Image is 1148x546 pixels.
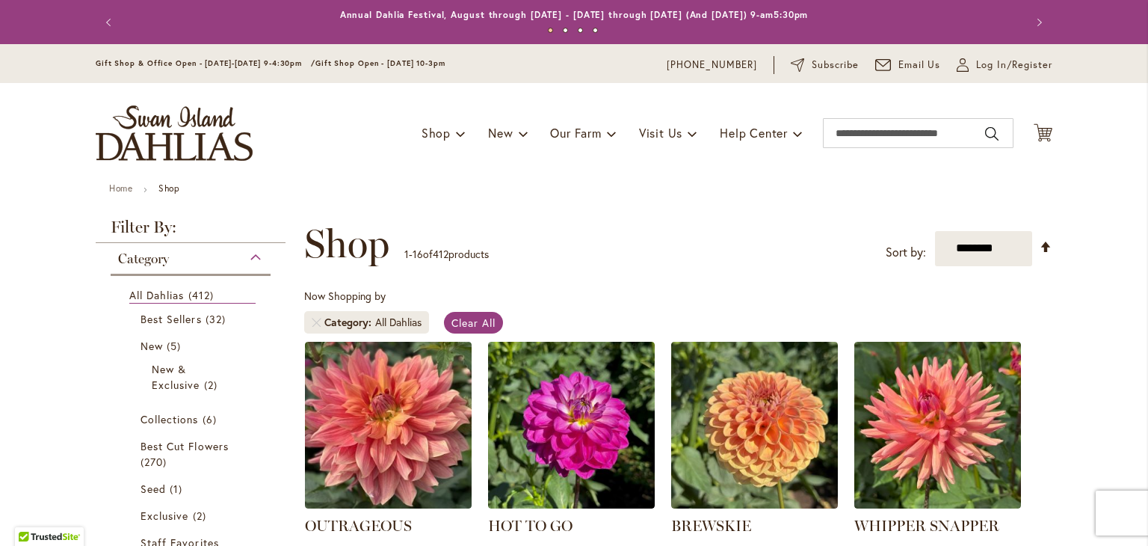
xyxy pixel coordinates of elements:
span: 6 [203,411,220,427]
span: Best Sellers [141,312,202,326]
img: WHIPPER SNAPPER [854,342,1021,509]
button: Previous [96,7,126,37]
button: 2 of 4 [563,28,568,33]
button: 1 of 4 [548,28,553,33]
span: Our Farm [550,125,601,141]
span: Help Center [720,125,788,141]
a: Seed [141,481,244,497]
span: 1 [170,481,186,497]
span: Visit Us [639,125,682,141]
button: 3 of 4 [578,28,583,33]
span: Seed [141,482,166,496]
img: OUTRAGEOUS [305,342,472,509]
span: All Dahlias [129,288,185,302]
span: Email Us [898,58,941,73]
span: Subscribe [812,58,859,73]
span: 16 [413,247,423,261]
a: Remove Category All Dahlias [312,318,321,327]
span: Gift Shop Open - [DATE] 10-3pm [315,58,445,68]
span: Exclusive [141,509,188,523]
a: All Dahlias [129,287,256,304]
a: BREWSKIE [671,497,838,512]
a: HOT TO GO [488,517,573,535]
p: - of products [404,242,489,266]
a: Exclusive [141,508,244,524]
img: BREWSKIE [671,342,838,509]
a: BREWSKIE [671,517,751,535]
button: Next [1022,7,1052,37]
span: Category [118,251,169,267]
span: 2 [204,377,221,393]
a: Clear All [444,312,503,334]
span: 412 [433,247,448,261]
span: 2 [193,508,210,524]
div: All Dahlias [375,315,422,330]
span: New [141,339,163,353]
img: HOT TO GO [488,342,655,509]
a: Home [109,182,132,194]
a: Annual Dahlia Festival, August through [DATE] - [DATE] through [DATE] (And [DATE]) 9-am5:30pm [340,9,809,20]
a: Email Us [875,58,941,73]
a: [PHONE_NUMBER] [667,58,757,73]
label: Sort by: [886,239,926,266]
a: Log In/Register [957,58,1052,73]
span: 412 [188,287,217,303]
a: OUTRAGEOUS [305,517,412,535]
span: Category [324,315,375,330]
a: HOT TO GO [488,497,655,512]
a: Best Sellers [141,311,244,327]
span: 5 [167,338,185,354]
a: Best Cut Flowers [141,438,244,470]
span: Shop [304,221,389,266]
span: Now Shopping by [304,289,386,303]
span: 32 [206,311,229,327]
span: Log In/Register [976,58,1052,73]
a: store logo [96,105,253,161]
a: New &amp; Exclusive [152,361,233,393]
span: Gift Shop & Office Open - [DATE]-[DATE] 9-4:30pm / [96,58,315,68]
span: Collections [141,412,199,426]
a: WHIPPER SNAPPER [854,497,1021,512]
span: Clear All [451,316,496,330]
span: New [488,125,513,141]
a: WHIPPER SNAPPER [854,517,999,535]
button: 4 of 4 [593,28,598,33]
a: Subscribe [791,58,859,73]
span: 270 [141,454,170,470]
a: Collections [141,411,244,427]
span: Shop [422,125,451,141]
a: New [141,338,244,354]
span: 1 [404,247,409,261]
strong: Filter By: [96,219,286,243]
a: OUTRAGEOUS [305,497,472,512]
span: Best Cut Flowers [141,439,229,453]
strong: Shop [158,182,179,194]
span: New & Exclusive [152,362,200,392]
